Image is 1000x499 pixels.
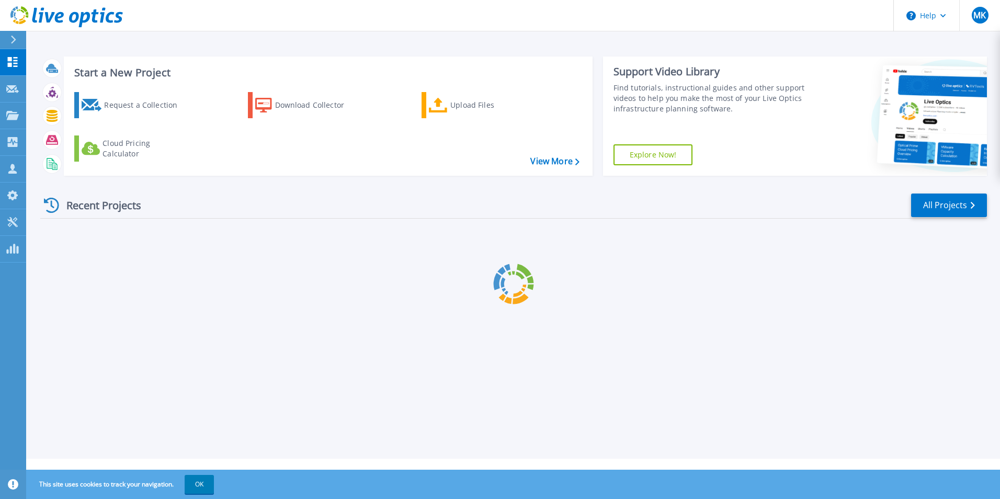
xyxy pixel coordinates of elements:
div: Cloud Pricing Calculator [103,138,186,159]
a: Download Collector [248,92,365,118]
a: All Projects [911,194,987,217]
div: Support Video Library [613,65,809,78]
h3: Start a New Project [74,67,579,78]
div: Download Collector [275,95,359,116]
div: Find tutorials, instructional guides and other support videos to help you make the most of your L... [613,83,809,114]
a: View More [530,156,579,166]
a: Upload Files [422,92,538,118]
span: This site uses cookies to track your navigation. [29,475,214,494]
div: Request a Collection [104,95,188,116]
div: Recent Projects [40,192,155,218]
span: MK [973,11,986,19]
a: Explore Now! [613,144,693,165]
a: Request a Collection [74,92,191,118]
div: Upload Files [450,95,534,116]
a: Cloud Pricing Calculator [74,135,191,162]
button: OK [185,475,214,494]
